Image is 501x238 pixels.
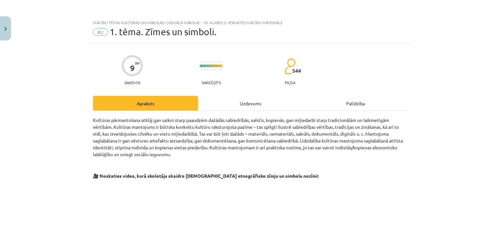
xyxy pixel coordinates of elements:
[93,28,108,36] span: #2
[135,61,139,65] span: XP
[93,20,408,25] div: Mācību tēma: Kultūras un mākslas i (vizuālā māksla) - 10. klases 3. ieskaites mācību materiāls
[214,61,215,63] img: icon-short-line-57e1e144782c952c97e751825c79c345078a6d821885a25fce030b3d8c18986b.svg
[303,96,408,111] div: Palīdzība
[110,26,217,37] span: 1. tēma. Zīmes un simboli.
[285,80,295,85] p: pilda
[204,69,205,70] img: icon-short-line-57e1e144782c952c97e751825c79c345078a6d821885a25fce030b3d8c18986b.svg
[284,58,296,74] img: students-c634bb4e5e11cddfef0936a35e636f08e4e9abd3cc4e673bd6f9a4125e45ecb1.svg
[202,80,221,85] p: Sarežģīts
[217,61,218,63] img: icon-short-line-57e1e144782c952c97e751825c79c345078a6d821885a25fce030b3d8c18986b.svg
[201,61,202,63] img: icon-short-line-57e1e144782c952c97e751825c79c345078a6d821885a25fce030b3d8c18986b.svg
[204,61,205,63] img: icon-short-line-57e1e144782c952c97e751825c79c345078a6d821885a25fce030b3d8c18986b.svg
[214,69,215,70] img: icon-short-line-57e1e144782c952c97e751825c79c345078a6d821885a25fce030b3d8c18986b.svg
[207,61,208,63] img: icon-short-line-57e1e144782c952c97e751825c79c345078a6d821885a25fce030b3d8c18986b.svg
[292,68,301,74] span: 544
[93,117,408,158] p: Kultūras pārmantošana atklāj gan saikni starp paaudzēm dažādās sabiedrībās, valstīs, kopienās, ga...
[198,96,303,111] div: Uzdevums
[93,173,319,179] strong: 🎥 Noskaties video, kurā skolotājs skaidro [DEMOGRAPHIC_DATA] etnogrāfisko zīmju un simbolu nozīmi:
[93,96,198,111] div: Apraksts
[122,80,143,85] p: Saņemsi
[207,69,208,70] img: icon-short-line-57e1e144782c952c97e751825c79c345078a6d821885a25fce030b3d8c18986b.svg
[217,69,218,70] img: icon-short-line-57e1e144782c952c97e751825c79c345078a6d821885a25fce030b3d8c18986b.svg
[201,69,202,70] img: icon-short-line-57e1e144782c952c97e751825c79c345078a6d821885a25fce030b3d8c18986b.svg
[130,64,135,73] div: 9
[4,27,7,31] img: icon-close-lesson-0947bae3869378f0d4975bcd49f059093ad1ed9edebbc8119c70593378902aed.svg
